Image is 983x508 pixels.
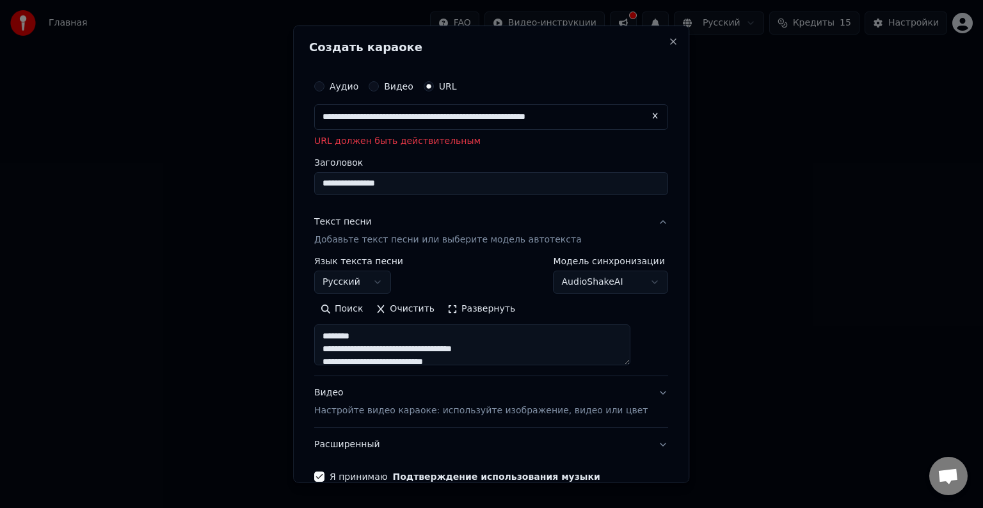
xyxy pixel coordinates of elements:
[314,428,668,461] button: Расширенный
[393,472,600,481] button: Я принимаю
[314,234,582,246] p: Добавьте текст песни или выберите модель автотекста
[314,376,668,427] button: ВидеоНастройте видео караоке: используйте изображение, видео или цвет
[314,404,648,417] p: Настройте видео караоке: используйте изображение, видео или цвет
[439,82,457,91] label: URL
[370,299,442,319] button: Очистить
[330,82,358,91] label: Аудио
[314,135,668,148] p: URL должен быть действительным
[441,299,522,319] button: Развернуть
[384,82,413,91] label: Видео
[330,472,600,481] label: Я принимаю
[314,257,668,376] div: Текст песниДобавьте текст песни или выберите модель автотекста
[314,216,372,228] div: Текст песни
[314,257,403,266] label: Язык текста песни
[314,299,369,319] button: Поиск
[314,205,668,257] button: Текст песниДобавьте текст песни или выберите модель автотекста
[554,257,669,266] label: Модель синхронизации
[314,386,648,417] div: Видео
[309,42,673,53] h2: Создать караоке
[314,158,668,167] label: Заголовок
